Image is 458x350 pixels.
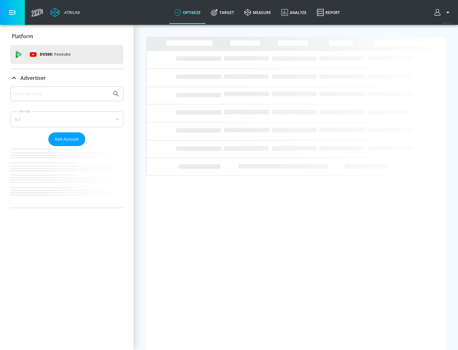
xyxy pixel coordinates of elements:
[10,45,123,64] div: DV360: Youtube
[55,136,79,143] span: Add Account
[312,1,345,24] a: Report
[10,69,123,87] div: Advertiser
[48,132,85,146] button: Add Account
[10,27,123,45] div: Platform
[40,51,71,58] p: DV360:
[443,21,452,24] span: v 4.22.2
[10,111,123,127] div: A-Z
[239,1,276,24] a: measure
[50,8,80,17] a: Atrium
[276,1,312,24] a: Analyze
[62,10,80,15] div: Atrium
[206,1,239,24] a: Target
[12,33,33,40] p: Platform
[169,1,206,24] a: optimize
[10,146,123,208] nav: list of Advertiser
[54,51,71,58] p: Youtube
[18,109,32,113] label: Sort By
[13,90,109,98] input: Search by name
[20,74,46,81] p: Advertiser
[10,87,123,208] div: Advertiser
